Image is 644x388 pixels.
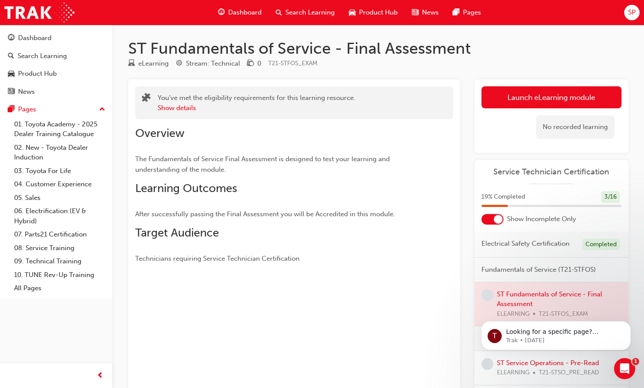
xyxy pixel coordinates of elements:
a: Search Learning [4,48,109,64]
button: DashboardSearch LearningProduct HubNews [4,28,109,101]
span: news-icon [412,7,418,18]
span: news-icon [8,88,15,96]
span: Pages [463,7,481,18]
span: Electrical Safety Certification [481,239,570,249]
a: Service Technician Certification [481,167,622,177]
span: Learning resource code [268,59,318,67]
div: Product Hub [18,69,57,79]
div: Stream [176,58,240,69]
span: 1 [632,358,639,365]
a: 03. Toyota For Life [11,164,109,178]
a: ST Service Operations - Pre-Read [497,359,599,367]
a: news-iconNews [405,4,446,22]
a: 05. Sales [11,191,109,205]
a: 04. Customer Experience [11,177,109,191]
div: 0 [257,59,261,69]
span: SP [628,7,636,18]
a: 08. Service Training [11,241,109,255]
span: target-icon [176,60,182,68]
a: Dashboard [4,30,109,46]
a: All Pages [11,281,109,295]
a: 09. Technical Training [11,255,109,268]
span: T21-STSO_PRE_READ [539,368,599,378]
a: 01. Toyota Academy - 2025 Dealer Training Catalogue [11,118,109,141]
div: Stream: Technical [186,59,240,69]
span: News [422,7,439,18]
span: learningResourceType_ELEARNING-icon [128,60,135,68]
span: ELEARNING [497,368,529,378]
span: money-icon [247,60,254,68]
span: car-icon [349,7,355,18]
div: Pages [18,104,36,115]
iframe: Intercom live chat [614,358,635,379]
span: Overview [135,126,185,140]
div: Type [128,58,169,69]
a: 02. New - Toyota Dealer Induction [11,141,109,164]
span: Technicians requiring Service Technician Certification [135,255,300,262]
h1: ST Fundamentals of Service - Final Assessment [128,39,629,58]
div: 3 / 16 [601,191,620,203]
span: Target Audience [135,226,219,240]
span: 19 % Completed [481,192,525,202]
button: Pages [4,101,109,118]
a: 07. Parts21 Certification [11,228,109,241]
div: No recorded learning [536,115,614,139]
span: After successfully passing the Final Assessment you will be Accredited in this module. [135,210,395,218]
span: Fundamentals of Service (T21-STFOS) [481,265,596,275]
span: puzzle-icon [142,94,151,104]
div: eLearning [138,59,169,69]
span: learningRecordVerb_NONE-icon [481,289,493,301]
button: SP [624,5,640,20]
iframe: Intercom notifications message [468,303,644,364]
a: search-iconSearch Learning [269,4,342,22]
span: Product Hub [359,7,398,18]
a: car-iconProduct Hub [342,4,405,22]
span: search-icon [276,7,282,18]
a: pages-iconPages [446,4,488,22]
div: Search Learning [18,51,67,61]
span: car-icon [8,70,15,78]
span: up-icon [99,104,105,115]
span: pages-icon [8,106,15,114]
span: guage-icon [218,7,225,18]
span: Show Incomplete Only [507,214,576,224]
a: 10. TUNE Rev-Up Training [11,268,109,282]
span: The Fundamentals of Service Final Assessment is designed to test your learning and understanding ... [135,155,392,174]
div: Dashboard [18,33,52,43]
span: Search Learning [285,7,335,18]
span: guage-icon [8,34,15,42]
span: pages-icon [453,7,459,18]
div: Completed [582,239,620,251]
a: News [4,84,109,100]
div: News [18,87,35,97]
span: search-icon [8,52,14,60]
span: Learning Outcomes [135,181,237,195]
div: You've met the eligibility requirements for this learning resource. [158,93,355,113]
a: Product Hub [4,66,109,82]
a: 06. Electrification (EV & Hybrid) [11,204,109,228]
div: Price [247,58,261,69]
span: prev-icon [97,370,104,381]
span: Dashboard [228,7,262,18]
button: Show details [158,103,196,113]
a: guage-iconDashboard [211,4,269,22]
img: Trak [4,3,74,22]
a: Launch eLearning module [481,86,622,108]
